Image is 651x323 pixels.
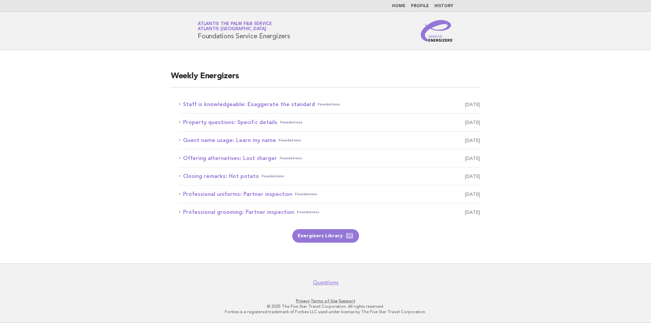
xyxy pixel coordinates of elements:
[295,189,317,199] span: Foundations
[421,20,453,42] img: Service Energizers
[318,100,340,109] span: Foundations
[465,189,480,199] span: [DATE]
[179,207,480,217] a: Professional grooming: Partner inspectionFoundations [DATE]
[171,71,480,87] h2: Weekly Energizers
[465,207,480,217] span: [DATE]
[179,136,480,145] a: Guest name usage: Learn my nameFoundations [DATE]
[296,299,310,303] a: Privacy
[297,207,319,217] span: Foundations
[465,154,480,163] span: [DATE]
[280,154,302,163] span: Foundations
[118,298,533,304] p: · ·
[198,22,272,31] a: Atlantis the Palm F&B ServiceAtlantis [GEOGRAPHIC_DATA]
[392,4,406,8] a: Home
[179,100,480,109] a: Staff is knowledgeable: Exaggerate the standardFoundations [DATE]
[118,309,533,315] p: Forbes is a registered trademark of Forbes LLC used under license by The Five Star Travel Corpora...
[339,299,355,303] a: Support
[465,136,480,145] span: [DATE]
[465,118,480,127] span: [DATE]
[292,229,359,243] a: Energizers Library
[313,279,338,286] a: Questions
[279,136,301,145] span: Foundations
[311,299,338,303] a: Terms of Use
[179,118,480,127] a: Property questions: Specific detailsFoundations [DATE]
[465,171,480,181] span: [DATE]
[198,27,266,32] span: Atlantis [GEOGRAPHIC_DATA]
[179,189,480,199] a: Professional uniforms: Partner inspectionFoundations [DATE]
[434,4,453,8] a: History
[179,154,480,163] a: Offering alternatives: Lost chargerFoundations [DATE]
[262,171,284,181] span: Foundations
[411,4,429,8] a: Profile
[198,22,290,40] h1: Foundations Service Energizers
[280,118,302,127] span: Foundations
[118,304,533,309] p: © 2025 The Five Star Travel Corporation. All rights reserved.
[465,100,480,109] span: [DATE]
[179,171,480,181] a: Closing remarks: Hot potatoFoundations [DATE]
